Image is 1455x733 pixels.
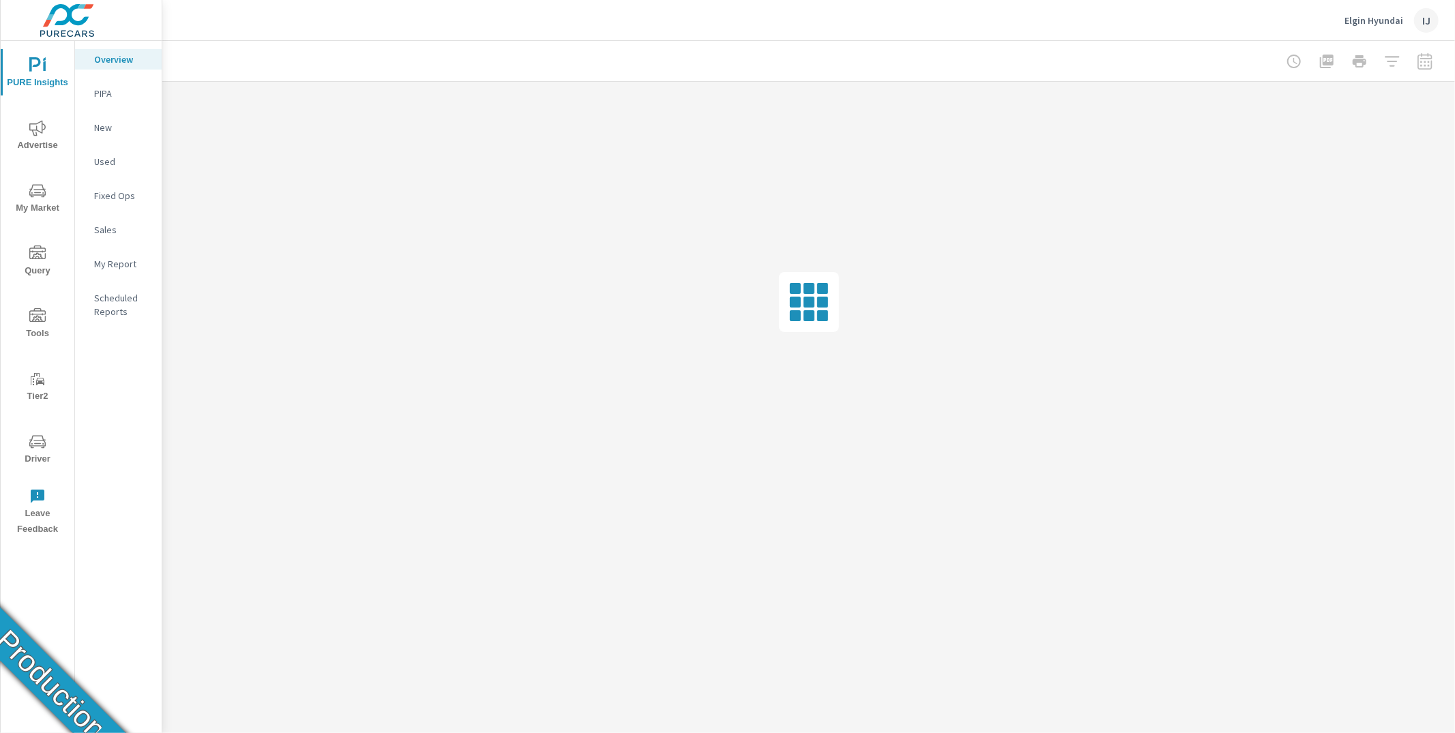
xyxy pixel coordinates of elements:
div: Used [75,151,162,172]
div: nav menu [1,41,74,543]
p: New [94,121,151,134]
div: Scheduled Reports [75,288,162,322]
p: Elgin Hyundai [1344,14,1403,27]
div: Fixed Ops [75,185,162,206]
div: My Report [75,254,162,274]
div: PIPA [75,83,162,104]
p: My Report [94,257,151,271]
p: Sales [94,223,151,237]
span: Tier2 [5,371,70,404]
div: Sales [75,220,162,240]
p: PIPA [94,87,151,100]
p: Used [94,155,151,168]
div: New [75,117,162,138]
span: Driver [5,434,70,467]
p: Overview [94,53,151,66]
span: My Market [5,183,70,216]
div: Overview [75,49,162,70]
span: PURE Insights [5,57,70,91]
p: Scheduled Reports [94,291,151,318]
div: IJ [1414,8,1439,33]
p: Fixed Ops [94,189,151,203]
span: Query [5,245,70,279]
span: Advertise [5,120,70,153]
span: Leave Feedback [5,488,70,537]
span: Tools [5,308,70,342]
